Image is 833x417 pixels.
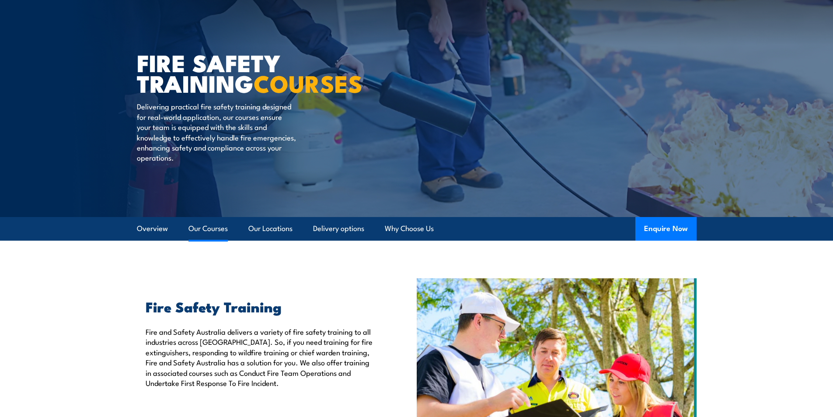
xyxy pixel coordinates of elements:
[146,300,376,312] h2: Fire Safety Training
[248,217,293,240] a: Our Locations
[635,217,697,241] button: Enquire Now
[137,101,296,162] p: Delivering practical fire safety training designed for real-world application, our courses ensure...
[188,217,228,240] a: Our Courses
[137,52,353,93] h1: FIRE SAFETY TRAINING
[385,217,434,240] a: Why Choose Us
[313,217,364,240] a: Delivery options
[254,64,362,101] strong: COURSES
[146,326,376,388] p: Fire and Safety Australia delivers a variety of fire safety training to all industries across [GE...
[137,217,168,240] a: Overview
